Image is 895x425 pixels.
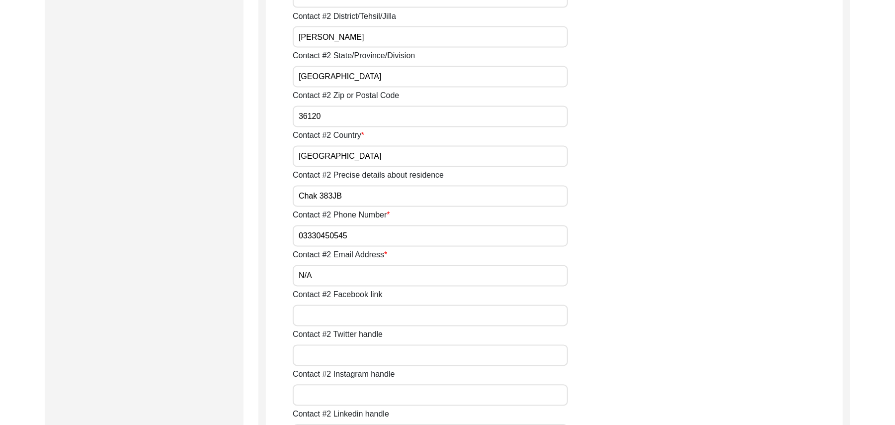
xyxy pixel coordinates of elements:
label: Contact #2 Instagram handle [293,369,395,381]
label: Contact #2 Twitter handle [293,329,383,341]
label: Contact #2 Linkedin handle [293,409,389,421]
label: Contact #2 Email Address [293,249,387,261]
label: Contact #2 Precise details about residence [293,170,444,182]
label: Contact #2 Facebook link [293,289,383,301]
label: Contact #2 State/Province/Division [293,50,415,62]
label: Contact #2 Country [293,130,364,142]
label: Contact #2 Phone Number [293,210,390,221]
label: Contact #2 District/Tehsil/Jilla [293,10,396,22]
label: Contact #2 Zip or Postal Code [293,90,399,102]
